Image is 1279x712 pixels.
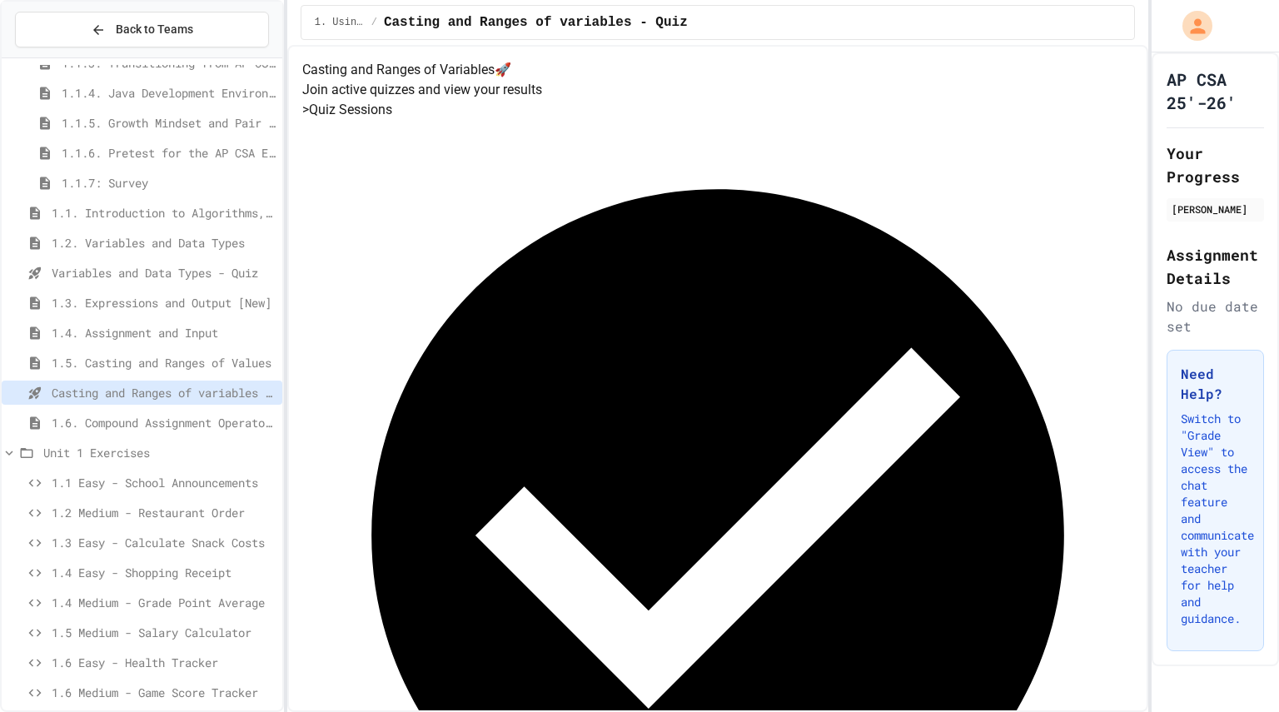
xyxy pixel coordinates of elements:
span: 1.1 Easy - School Announcements [52,474,276,491]
span: 1.4. Assignment and Input [52,324,276,341]
h3: Need Help? [1181,364,1250,404]
span: / [371,16,377,29]
span: 1.1.7: Survey [62,174,276,192]
span: 1.1.6. Pretest for the AP CSA Exam [62,144,276,162]
span: 1.3. Expressions and Output [New] [52,294,276,311]
span: 1.2 Medium - Restaurant Order [52,504,276,521]
span: 1.6 Easy - Health Tracker [52,654,276,671]
span: 1.5 Medium - Salary Calculator [52,624,276,641]
span: 1.1. Introduction to Algorithms, Programming, and Compilers [52,204,276,222]
span: 1.4 Medium - Grade Point Average [52,594,276,611]
h4: Casting and Ranges of Variables 🚀 [302,60,1133,80]
span: 1. Using Objects and Methods [315,16,365,29]
h1: AP CSA 25'-26' [1167,67,1264,114]
h2: Your Progress [1167,142,1264,188]
span: Variables and Data Types - Quiz [52,264,276,281]
span: 1.1.4. Java Development Environments [62,84,276,102]
span: Casting and Ranges of variables - Quiz [52,384,276,401]
div: No due date set [1167,296,1264,336]
p: Join active quizzes and view your results [302,80,1133,100]
span: 1.2. Variables and Data Types [52,234,276,251]
span: 1.6. Compound Assignment Operators [52,414,276,431]
div: My Account [1165,7,1217,45]
span: Unit 1 Exercises [43,444,276,461]
h5: > Quiz Sessions [302,100,1133,120]
div: [PERSON_NAME] [1172,202,1259,217]
button: Back to Teams [15,12,269,47]
span: 1.3 Easy - Calculate Snack Costs [52,534,276,551]
span: 1.1.5. Growth Mindset and Pair Programming [62,114,276,132]
span: Back to Teams [116,21,193,38]
span: Casting and Ranges of variables - Quiz [384,12,688,32]
span: 1.5. Casting and Ranges of Values [52,354,276,371]
span: 1.4 Easy - Shopping Receipt [52,564,276,581]
h2: Assignment Details [1167,243,1264,290]
p: Switch to "Grade View" to access the chat feature and communicate with your teacher for help and ... [1181,411,1250,627]
span: 1.6 Medium - Game Score Tracker [52,684,276,701]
